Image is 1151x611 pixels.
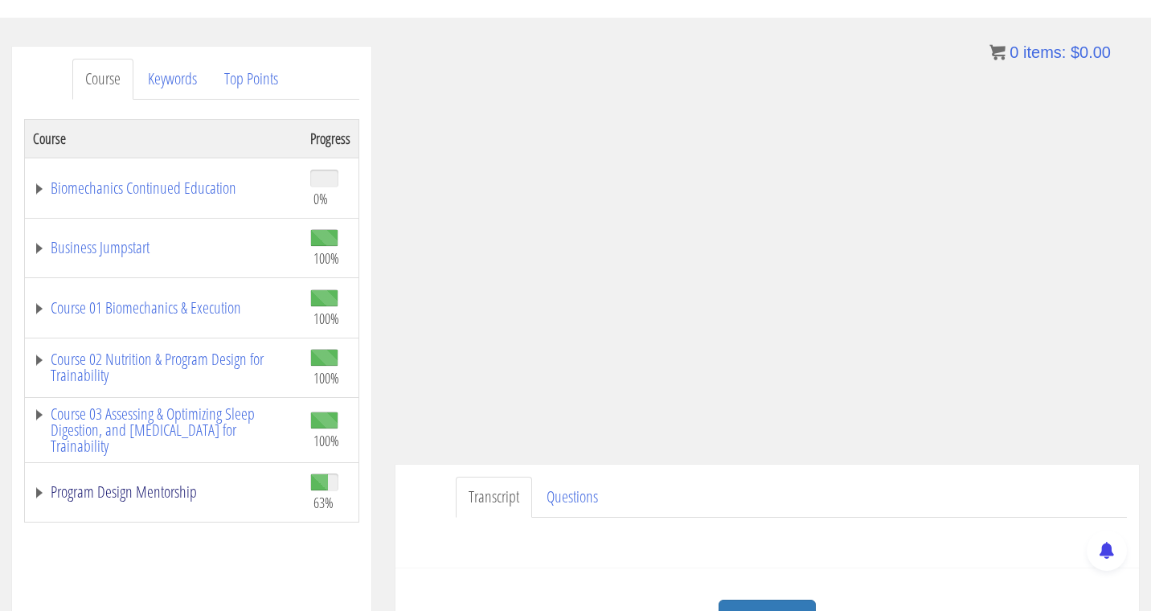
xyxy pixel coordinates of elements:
th: Progress [302,119,359,158]
span: 100% [313,432,339,449]
span: 100% [313,249,339,267]
a: Questions [534,477,611,518]
a: Keywords [135,59,210,100]
a: Course 03 Assessing & Optimizing Sleep Digestion, and [MEDICAL_DATA] for Trainability [33,406,294,454]
span: 0% [313,190,328,207]
a: Course [72,59,133,100]
a: Course 02 Nutrition & Program Design for Trainability [33,351,294,383]
span: $ [1071,43,1079,61]
bdi: 0.00 [1071,43,1111,61]
a: Top Points [211,59,291,100]
span: 100% [313,310,339,327]
a: Program Design Mentorship [33,484,294,500]
th: Course [25,119,303,158]
span: 100% [313,369,339,387]
span: 63% [313,494,334,511]
img: icon11.png [989,44,1006,60]
a: Biomechanics Continued Education [33,180,294,196]
a: 0 items: $0.00 [989,43,1111,61]
span: 0 [1010,43,1018,61]
a: Transcript [456,477,532,518]
a: Business Jumpstart [33,240,294,256]
span: items: [1023,43,1066,61]
a: Course 01 Biomechanics & Execution [33,300,294,316]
